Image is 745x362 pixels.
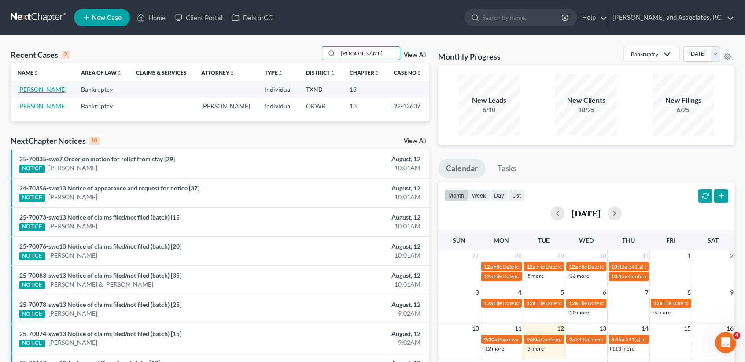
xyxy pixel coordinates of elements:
span: 341(a) meeting for [PERSON_NAME] [625,336,710,343]
span: Fri [666,236,675,244]
a: [PERSON_NAME] [48,193,97,202]
div: 6/10 [458,105,520,114]
span: 31 [641,250,649,261]
div: New Leads [458,95,520,105]
div: NextChapter Notices [11,135,100,146]
span: 9 [729,287,734,298]
a: Nameunfold_more [18,69,39,76]
div: NOTICE [19,281,45,289]
td: 22-12637 [387,98,429,114]
span: 14 [641,323,649,334]
span: 2 [729,250,734,261]
span: File Date for [PERSON_NAME] & [PERSON_NAME] [494,273,611,280]
a: [PERSON_NAME] [48,309,97,318]
a: 25-70074-swe13 Notice of claims filed/not filed (batch) [15] [19,330,181,337]
div: NOTICE [19,223,45,231]
a: Chapterunfold_more [350,69,380,76]
div: NOTICE [19,310,45,318]
span: 12 [556,323,565,334]
span: Thu [622,236,635,244]
span: Mon [494,236,509,244]
td: [PERSON_NAME] [194,98,258,114]
a: [PERSON_NAME] [18,86,66,93]
a: 25-70076-swe13 Notice of claims filed/not filed (batch) [20] [19,243,181,250]
a: Districtunfold_more [306,69,335,76]
a: View All [404,52,426,58]
a: 25-70083-swe13 Notice of claims filed/not filed (batch) [35] [19,272,181,279]
a: View All [404,138,426,144]
div: NOTICE [19,340,45,347]
span: 9:30a [527,336,540,343]
div: August, 12 [292,271,420,280]
span: 30 [598,250,607,261]
td: 13 [343,81,387,97]
div: 10:01AM [292,251,420,260]
span: Wed [579,236,594,244]
div: 6/25 [653,105,714,114]
span: File Date for [PERSON_NAME] [536,263,607,270]
div: 9:02AM [292,309,420,318]
span: 12a [527,300,535,306]
a: Case Nounfold_more [394,69,422,76]
a: +36 more [567,272,589,279]
input: Search by name... [338,47,400,60]
div: August, 12 [292,329,420,338]
td: 13 [343,98,387,114]
a: 25-70078-swe13 Notice of claims filed/not filed (batch) [25] [19,301,181,308]
span: 13 [598,323,607,334]
span: File Date for [PERSON_NAME][GEOGRAPHIC_DATA] [494,263,617,270]
a: DebtorCC [227,10,277,26]
td: Bankruptcy [74,98,129,114]
i: unfold_more [117,71,122,76]
div: 10/25 [555,105,617,114]
div: 10:01AM [292,222,420,231]
span: Tue [538,236,550,244]
i: unfold_more [417,71,422,76]
span: File Date for [PERSON_NAME] & [PERSON_NAME] [579,300,696,306]
a: [PERSON_NAME] and Associates, P.C. [608,10,734,26]
span: 12a [527,263,535,270]
a: Help [578,10,607,26]
a: Attorneyunfold_more [201,69,235,76]
span: 11 [514,323,523,334]
span: 4 [733,332,740,339]
i: unfold_more [33,71,39,76]
span: 4 [517,287,523,298]
td: Individual [258,98,299,114]
div: New Filings [653,95,714,105]
span: 10 [471,323,480,334]
a: Client Portal [170,10,227,26]
h2: [DATE] [572,209,601,218]
a: +12 more [482,345,504,352]
a: 24-70356-swe13 Notice of appearance and request for notice [37] [19,184,199,192]
span: 9a [569,336,575,343]
iframe: Intercom live chat [715,332,736,353]
span: Paperwork appt for [PERSON_NAME] [498,336,585,343]
div: NOTICE [19,165,45,173]
a: Home [133,10,170,26]
span: Confirmation hearing for [PERSON_NAME] & [PERSON_NAME] [541,336,687,343]
span: New Case [92,15,122,21]
span: 12a [484,300,493,306]
div: August, 12 [292,242,420,251]
span: 3 [475,287,480,298]
div: 2 [62,51,70,59]
span: 8:15a [611,336,624,343]
td: Bankruptcy [74,81,129,97]
a: +20 more [567,309,589,316]
span: 15 [683,323,692,334]
td: Individual [258,81,299,97]
span: 29 [556,250,565,261]
a: 25-70073-swe13 Notice of claims filed/not filed (batch) [15] [19,213,181,221]
span: 6 [602,287,607,298]
button: list [508,189,525,201]
a: +6 more [651,309,671,316]
a: Area of Lawunfold_more [81,69,122,76]
span: 12a [484,263,493,270]
div: 10:01AM [292,280,420,289]
a: 25-70035-swe7 Order on motion for relief from stay [29] [19,155,175,163]
div: NOTICE [19,194,45,202]
i: unfold_more [229,71,235,76]
span: 12a [569,263,578,270]
i: unfold_more [374,71,380,76]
